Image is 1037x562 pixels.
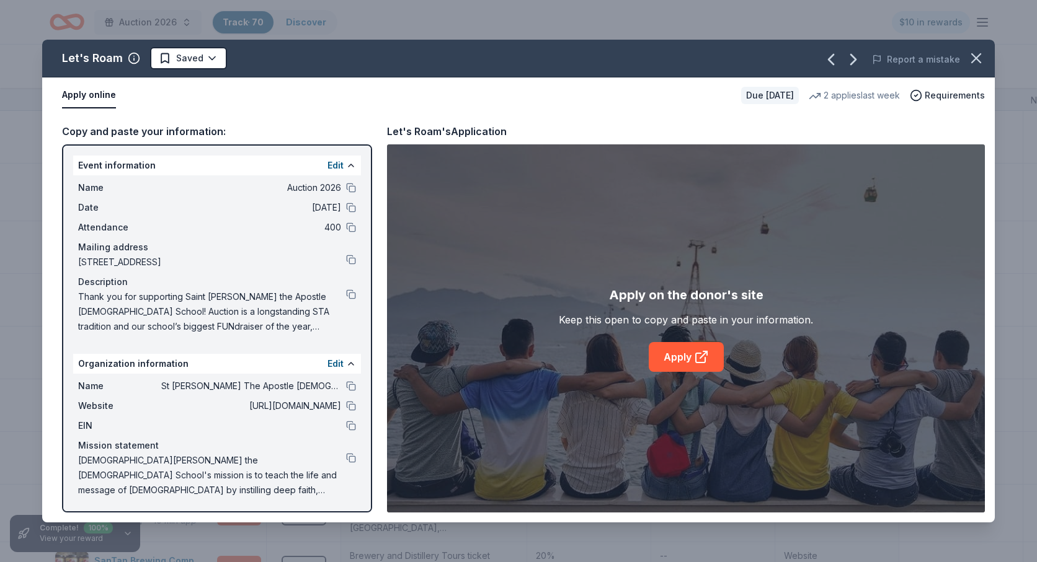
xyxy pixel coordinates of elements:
[78,398,161,413] span: Website
[62,82,116,108] button: Apply online
[741,87,799,104] div: Due [DATE]
[78,180,161,195] span: Name
[78,200,161,215] span: Date
[649,342,724,372] a: Apply
[62,48,123,68] div: Let's Roam
[161,398,341,413] span: [URL][DOMAIN_NAME]
[327,158,344,173] button: Edit
[73,156,361,175] div: Event information
[78,379,161,393] span: Name
[176,51,203,66] span: Saved
[78,255,346,270] span: [STREET_ADDRESS]
[609,285,763,305] div: Apply on the donor's site
[872,52,960,67] button: Report a mistake
[809,88,900,103] div: 2 applies last week
[62,123,372,139] div: Copy and paste your information:
[78,274,356,289] div: Description
[78,418,161,433] span: EIN
[910,88,985,103] button: Requirements
[78,453,346,498] span: [DEMOGRAPHIC_DATA][PERSON_NAME] the [DEMOGRAPHIC_DATA] School's mission is to teach the life and ...
[327,356,344,371] button: Edit
[161,379,341,393] span: St [PERSON_NAME] The Apostle [DEMOGRAPHIC_DATA] School
[925,88,985,103] span: Requirements
[73,354,361,374] div: Organization information
[78,240,356,255] div: Mailing address
[161,220,341,235] span: 400
[161,200,341,215] span: [DATE]
[78,438,356,453] div: Mission statement
[78,220,161,235] span: Attendance
[161,180,341,195] span: Auction 2026
[78,289,346,334] span: Thank you for supporting Saint [PERSON_NAME] the Apostle [DEMOGRAPHIC_DATA] School! Auction is a ...
[387,123,507,139] div: Let's Roam's Application
[150,47,227,69] button: Saved
[559,312,813,327] div: Keep this open to copy and paste in your information.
